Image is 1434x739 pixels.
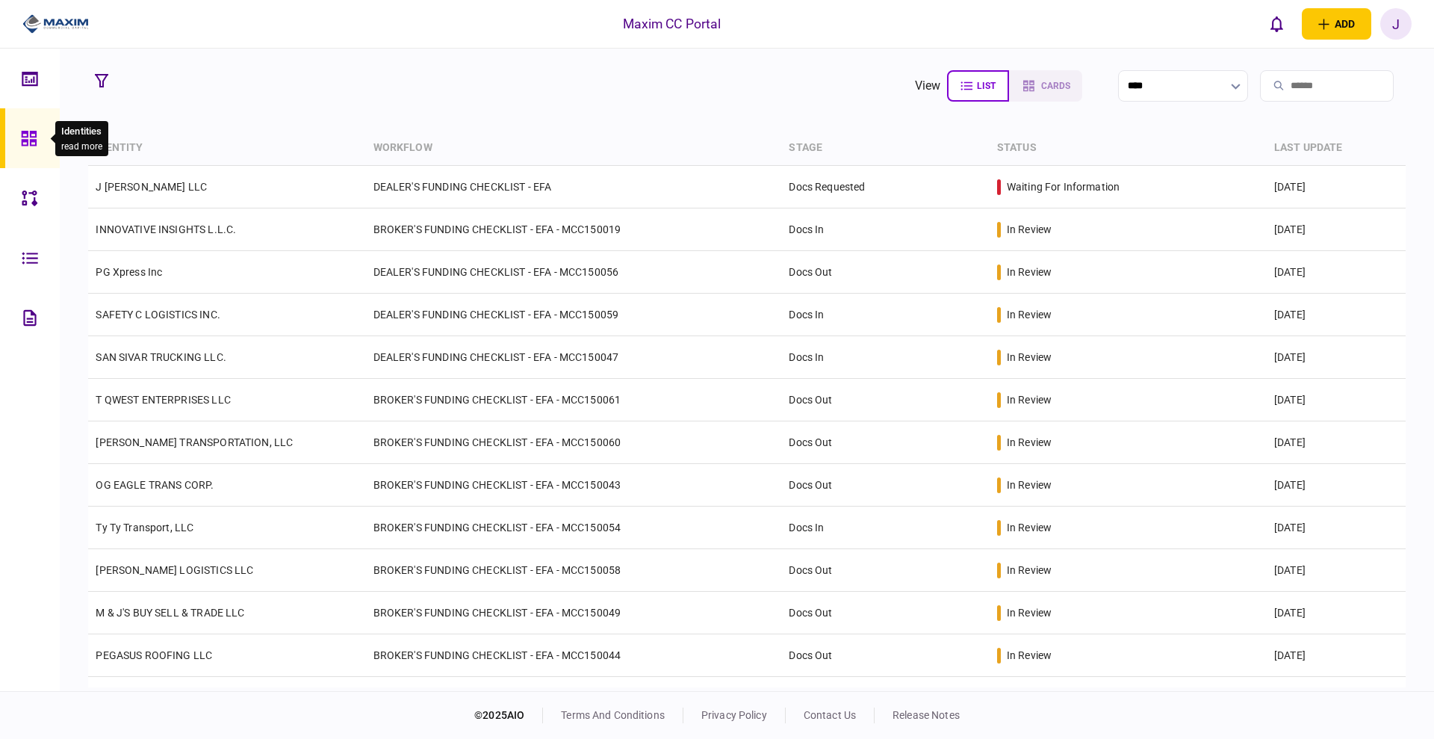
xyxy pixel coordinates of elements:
[96,522,193,534] a: Ty Ty Transport, LLC
[1007,563,1052,578] div: in review
[1041,81,1070,91] span: cards
[1007,477,1052,492] div: in review
[781,592,989,634] td: Docs Out
[1007,179,1120,194] div: waiting for information
[1007,605,1052,620] div: in review
[96,479,214,491] a: OG EAGLE TRANS CORP.
[781,507,989,549] td: Docs In
[1007,648,1052,663] div: in review
[947,70,1009,102] button: list
[88,131,365,166] th: identity
[990,131,1267,166] th: status
[366,336,782,379] td: DEALER'S FUNDING CHECKLIST - EFA - MCC150047
[1267,634,1406,677] td: [DATE]
[61,124,102,139] div: Identities
[1267,294,1406,336] td: [DATE]
[1261,8,1293,40] button: open notifications list
[96,351,226,363] a: SAN SIVAR TRUCKING LLC.
[977,81,996,91] span: list
[1267,166,1406,208] td: [DATE]
[781,208,989,251] td: Docs In
[96,394,230,406] a: T QWEST ENTERPRISES LLC
[1267,507,1406,549] td: [DATE]
[781,379,989,421] td: Docs Out
[804,709,856,721] a: contact us
[366,549,782,592] td: BROKER'S FUNDING CHECKLIST - EFA - MCC150058
[1267,208,1406,251] td: [DATE]
[96,607,244,619] a: M & J'S BUY SELL & TRADE LLC
[366,507,782,549] td: BROKER'S FUNDING CHECKLIST - EFA - MCC150054
[366,131,782,166] th: workflow
[781,294,989,336] td: Docs In
[915,77,941,95] div: view
[474,708,543,723] div: © 2025 AIO
[1267,131,1406,166] th: last update
[1267,549,1406,592] td: [DATE]
[1267,251,1406,294] td: [DATE]
[781,549,989,592] td: Docs Out
[366,379,782,421] td: BROKER'S FUNDING CHECKLIST - EFA - MCC150061
[96,223,236,235] a: INNOVATIVE INSIGHTS L.L.C.
[366,592,782,634] td: BROKER'S FUNDING CHECKLIST - EFA - MCC150049
[96,181,207,193] a: J [PERSON_NAME] LLC
[366,634,782,677] td: BROKER'S FUNDING CHECKLIST - EFA - MCC150044
[96,309,220,321] a: SAFETY C LOGISTICS INC.
[1007,350,1052,365] div: in review
[96,436,293,448] a: [PERSON_NAME] TRANSPORTATION, LLC
[96,266,162,278] a: PG Xpress Inc
[1267,379,1406,421] td: [DATE]
[781,131,989,166] th: stage
[1007,435,1052,450] div: in review
[61,141,102,152] button: read more
[1380,8,1412,40] button: J
[366,677,782,720] td: DEALER'S FUNDING CHECKLIST - EFA - MCC150051
[1267,421,1406,464] td: [DATE]
[701,709,767,721] a: privacy policy
[781,166,989,208] td: Docs Requested
[781,421,989,464] td: Docs Out
[366,421,782,464] td: BROKER'S FUNDING CHECKLIST - EFA - MCC150060
[1267,464,1406,507] td: [DATE]
[781,464,989,507] td: Docs Out
[96,649,212,661] a: PEGASUS ROOFING LLC
[1007,222,1052,237] div: in review
[781,251,989,294] td: Docs Out
[366,166,782,208] td: DEALER'S FUNDING CHECKLIST - EFA
[893,709,960,721] a: release notes
[1267,592,1406,634] td: [DATE]
[1007,520,1052,535] div: in review
[1267,677,1406,720] td: [DATE]
[1302,8,1371,40] button: open adding identity options
[781,634,989,677] td: Docs Out
[1007,392,1052,407] div: in review
[96,564,253,576] a: [PERSON_NAME] LOGISTICS LLC
[1007,265,1052,279] div: in review
[781,336,989,379] td: Docs In
[366,464,782,507] td: BROKER'S FUNDING CHECKLIST - EFA - MCC150043
[1009,70,1082,102] button: cards
[1267,336,1406,379] td: [DATE]
[366,294,782,336] td: DEALER'S FUNDING CHECKLIST - EFA - MCC150059
[366,208,782,251] td: BROKER'S FUNDING CHECKLIST - EFA - MCC150019
[1007,307,1052,322] div: in review
[623,14,721,34] div: Maxim CC Portal
[22,13,89,35] img: client company logo
[561,709,665,721] a: terms and conditions
[366,251,782,294] td: DEALER'S FUNDING CHECKLIST - EFA - MCC150056
[781,677,989,720] td: Docs Out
